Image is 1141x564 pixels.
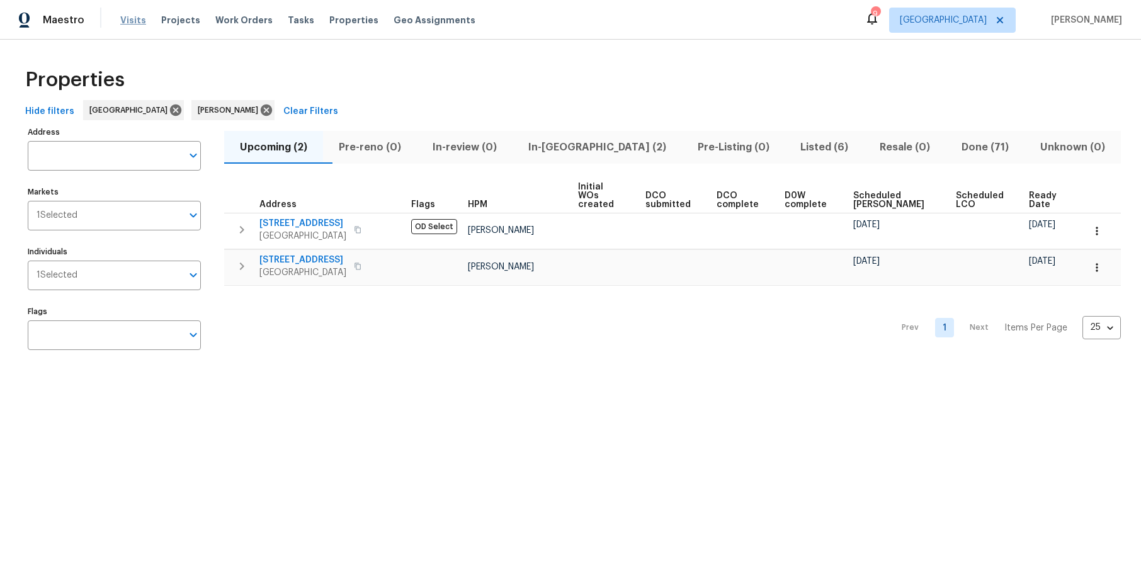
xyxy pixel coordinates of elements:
span: Scheduled [PERSON_NAME] [853,191,934,209]
span: Hide filters [25,104,74,120]
span: HPM [468,200,487,209]
span: DCO complete [717,191,763,209]
span: [DATE] [1029,220,1055,229]
div: [PERSON_NAME] [191,100,275,120]
span: DCO submitted [645,191,695,209]
a: Goto page 1 [935,318,954,337]
span: Initial WOs created [578,183,624,209]
label: Markets [28,188,201,196]
span: [DATE] [853,220,880,229]
span: Maestro [43,14,84,26]
span: Properties [329,14,378,26]
div: [GEOGRAPHIC_DATA] [83,100,184,120]
span: [PERSON_NAME] [468,262,534,271]
label: Individuals [28,248,201,256]
span: Scheduled LCO [956,191,1008,209]
button: Clear Filters [278,100,343,123]
span: [GEOGRAPHIC_DATA] [900,14,987,26]
span: [PERSON_NAME] [1046,14,1122,26]
span: Projects [161,14,200,26]
span: [DATE] [1029,257,1055,266]
span: [PERSON_NAME] [198,104,263,116]
span: Ready Date [1029,191,1061,209]
span: [PERSON_NAME] [468,226,534,235]
span: Pre-Listing (0) [690,138,778,156]
span: Upcoming (2) [232,138,315,156]
p: Items Per Page [1004,322,1067,334]
span: [GEOGRAPHIC_DATA] [259,230,346,242]
button: Open [184,326,202,344]
nav: Pagination Navigation [890,293,1121,363]
span: OD Select [411,219,457,234]
label: Address [28,128,201,136]
span: Tasks [288,16,314,25]
span: [STREET_ADDRESS] [259,217,346,230]
span: Address [259,200,297,209]
span: Flags [411,200,435,209]
span: In-[GEOGRAPHIC_DATA] (2) [520,138,674,156]
span: [GEOGRAPHIC_DATA] [89,104,173,116]
span: Resale (0) [871,138,938,156]
span: 1 Selected [37,270,77,281]
button: Open [184,266,202,284]
span: [DATE] [853,257,880,266]
span: 1 Selected [37,210,77,221]
span: [GEOGRAPHIC_DATA] [259,266,346,279]
span: Visits [120,14,146,26]
button: Open [184,206,202,224]
span: D0W complete [785,191,831,209]
span: Unknown (0) [1032,138,1113,156]
button: Hide filters [20,100,79,123]
div: 9 [871,8,880,20]
span: Geo Assignments [394,14,475,26]
label: Flags [28,308,201,315]
span: In-review (0) [424,138,505,156]
span: Done (71) [953,138,1017,156]
span: Clear Filters [283,104,338,120]
span: Listed (6) [792,138,856,156]
span: Properties [25,74,125,86]
button: Open [184,147,202,164]
span: Work Orders [215,14,273,26]
span: Pre-reno (0) [331,138,409,156]
div: 25 [1082,311,1121,344]
span: [STREET_ADDRESS] [259,254,346,266]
